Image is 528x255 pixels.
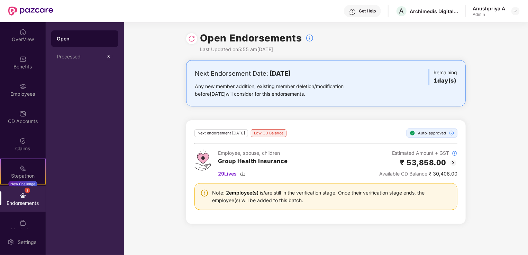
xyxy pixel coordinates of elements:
h3: Group Health Insurance [218,157,288,166]
div: Estimated Amount + GST [379,149,457,157]
img: svg+xml;base64,PHN2ZyBpZD0iQmFjay0yMHgyMCIgeG1sbnM9Imh0dHA6Ly93d3cudzMub3JnLzIwMDAvc3ZnIiB3aWR0aD... [449,159,457,167]
div: Last Updated on 5:55 am[DATE] [200,46,314,53]
span: Available CD Balance [379,171,427,177]
div: 3 [25,188,30,193]
div: Note: is/are still in the verification stage. Once their verification stage ends, the employee(s)... [212,189,452,204]
img: svg+xml;base64,PHN2ZyBpZD0iRG93bmxvYWQtMzJ4MzIiIHhtbG5zPSJodHRwOi8vd3d3LnczLm9yZy8yMDAwL3N2ZyIgd2... [240,171,246,177]
img: svg+xml;base64,PHN2ZyBpZD0iSW5mb18tXzMyeDMyIiBkYXRhLW5hbWU9IkluZm8gLSAzMngzMiIgeG1sbnM9Imh0dHA6Ly... [452,151,457,156]
div: Admin [473,12,505,17]
div: Remaining [429,69,457,85]
img: svg+xml;base64,PHN2ZyB4bWxucz0iaHR0cDovL3d3dy53My5vcmcvMjAwMC9zdmciIHdpZHRoPSIyMSIgaGVpZ2h0PSIyMC... [19,165,26,172]
span: 29 Lives [218,170,237,178]
img: svg+xml;base64,PHN2ZyBpZD0iUmVsb2FkLTMyeDMyIiB4bWxucz0iaHR0cDovL3d3dy53My5vcmcvMjAwMC9zdmciIHdpZH... [188,35,195,42]
img: svg+xml;base64,PHN2ZyBpZD0iRHJvcGRvd24tMzJ4MzIiIHhtbG5zPSJodHRwOi8vd3d3LnczLm9yZy8yMDAwL3N2ZyIgd2... [513,8,518,14]
img: svg+xml;base64,PHN2ZyBpZD0iQ0RfQWNjb3VudHMiIGRhdGEtbmFtZT0iQ0QgQWNjb3VudHMiIHhtbG5zPSJodHRwOi8vd3... [19,110,26,117]
div: 3 [104,53,113,61]
img: New Pazcare Logo [8,7,53,16]
div: Low CD Balance [251,129,286,137]
div: Any new member addition, existing member deletion/modification before [DATE] will consider for th... [195,83,365,98]
div: ₹ 30,406.00 [379,170,457,178]
div: Employee, spouse, children [218,149,288,157]
img: svg+xml;base64,PHN2ZyBpZD0iRW1wbG95ZWVzIiB4bWxucz0iaHR0cDovL3d3dy53My5vcmcvMjAwMC9zdmciIHdpZHRoPS... [19,83,26,90]
img: svg+xml;base64,PHN2ZyB4bWxucz0iaHR0cDovL3d3dy53My5vcmcvMjAwMC9zdmciIHdpZHRoPSI0Ny43MTQiIGhlaWdodD... [194,149,211,171]
div: Anushpriya A [473,5,505,12]
img: svg+xml;base64,PHN2ZyBpZD0iV2FybmluZ18tXzI0eDI0IiBkYXRhLW5hbWU9Ildhcm5pbmcgLSAyNHgyNCIgeG1sbnM9Im... [200,189,209,197]
div: Archimedis Digital Private Limited [410,8,458,15]
img: svg+xml;base64,PHN2ZyBpZD0iRW5kb3JzZW1lbnRzIiB4bWxucz0iaHR0cDovL3d3dy53My5vcmcvMjAwMC9zdmciIHdpZH... [19,192,26,199]
img: svg+xml;base64,PHN2ZyBpZD0iTXlfT3JkZXJzIiBkYXRhLW5hbWU9Ik15IE9yZGVycyIgeG1sbnM9Imh0dHA6Ly93d3cudz... [19,219,26,226]
img: svg+xml;base64,PHN2ZyBpZD0iU3RlcC1Eb25lLTE2eDE2IiB4bWxucz0iaHR0cDovL3d3dy53My5vcmcvMjAwMC9zdmciIH... [410,130,415,136]
div: Stepathon [1,172,45,179]
a: 2 employee(s) [226,190,258,196]
img: svg+xml;base64,PHN2ZyBpZD0iQmVuZWZpdHMiIHhtbG5zPSJodHRwOi8vd3d3LnczLm9yZy8yMDAwL3N2ZyIgd2lkdGg9Ij... [19,56,26,63]
div: Settings [16,239,38,246]
div: Processed [57,54,104,59]
img: svg+xml;base64,PHN2ZyBpZD0iSW5mb18tXzMyeDMyIiBkYXRhLW5hbWU9IkluZm8gLSAzMngzMiIgeG1sbnM9Imh0dHA6Ly... [306,34,314,42]
h2: ₹ 53,858.00 [400,157,447,168]
img: svg+xml;base64,PHN2ZyBpZD0iSW5mb18tXzMyeDMyIiBkYXRhLW5hbWU9IkluZm8gLSAzMngzMiIgeG1sbnM9Imh0dHA6Ly... [449,130,454,136]
img: svg+xml;base64,PHN2ZyBpZD0iSGVscC0zMngzMiIgeG1sbnM9Imh0dHA6Ly93d3cudzMub3JnLzIwMDAvc3ZnIiB3aWR0aD... [349,8,356,15]
div: Open [57,35,113,42]
div: Auto-approved [407,129,457,138]
span: A [399,7,404,15]
div: Next endorsement [DATE] [194,129,248,137]
img: svg+xml;base64,PHN2ZyBpZD0iSG9tZSIgeG1sbnM9Imh0dHA6Ly93d3cudzMub3JnLzIwMDAvc3ZnIiB3aWR0aD0iMjAiIG... [19,28,26,35]
h1: Open Endorsements [200,30,302,46]
img: svg+xml;base64,PHN2ZyBpZD0iU2V0dGluZy0yMHgyMCIgeG1sbnM9Imh0dHA6Ly93d3cudzMub3JnLzIwMDAvc3ZnIiB3aW... [7,239,14,246]
div: New Challenge [8,181,37,187]
img: svg+xml;base64,PHN2ZyBpZD0iQ2xhaW0iIHhtbG5zPSJodHRwOi8vd3d3LnczLm9yZy8yMDAwL3N2ZyIgd2lkdGg9IjIwIi... [19,138,26,144]
b: [DATE] [270,70,291,77]
div: Get Help [359,8,376,14]
h3: 1 day(s) [434,76,457,85]
div: Next Endorsement Date: [195,69,365,78]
